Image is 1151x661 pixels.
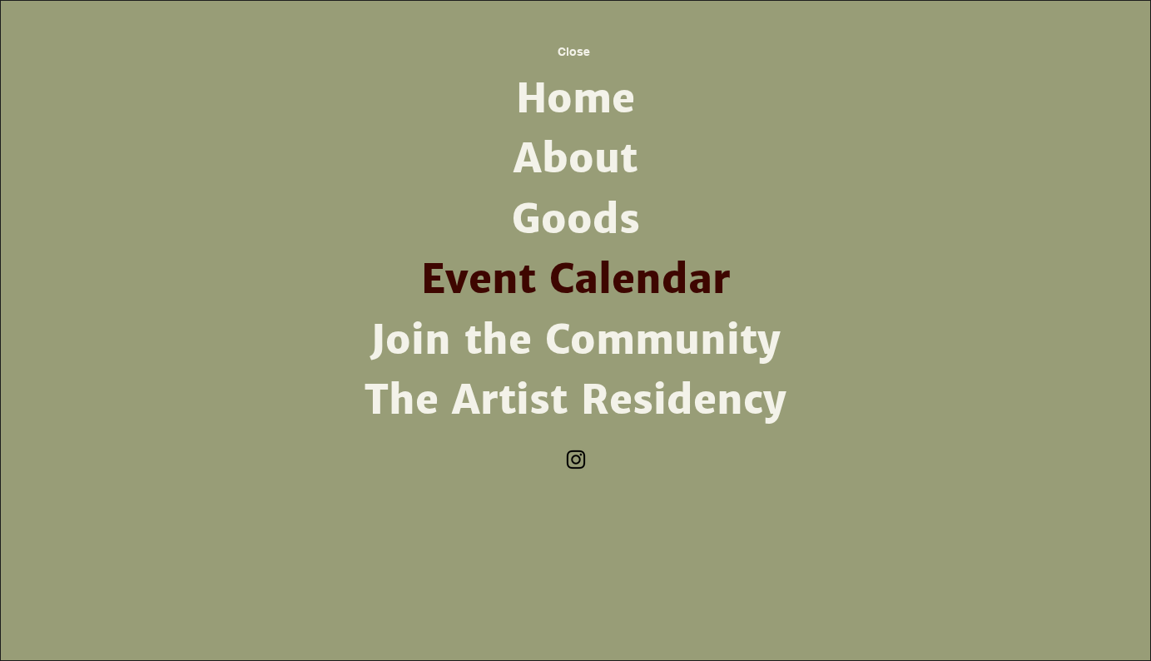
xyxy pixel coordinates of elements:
a: Join the Community [359,311,793,370]
img: Instagram [563,447,588,472]
nav: Site [359,69,793,430]
a: Home [359,69,793,129]
a: Goods [359,190,793,250]
a: The Artist Residency [359,370,793,430]
a: About [359,129,793,189]
a: Event Calendar [359,250,793,310]
button: Close [529,33,619,69]
span: Close [558,45,590,58]
ul: Social Bar [563,447,588,472]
